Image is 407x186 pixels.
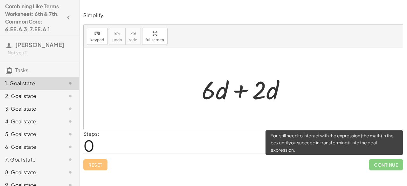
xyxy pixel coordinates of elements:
[5,79,56,87] div: 1. Goal state
[129,38,137,42] span: redo
[66,130,74,138] i: Task not started.
[83,130,99,137] label: Steps:
[142,28,168,45] button: fullscreen
[146,38,164,42] span: fullscreen
[15,67,28,73] span: Tasks
[5,143,56,151] div: 6. Goal state
[113,38,122,42] span: undo
[66,169,74,176] i: Task not started.
[8,50,74,56] div: Not you?
[87,28,108,45] button: keyboardkeypad
[5,169,56,176] div: 8. Goal state
[5,92,56,100] div: 2. Goal state
[94,30,100,38] i: keyboard
[66,156,74,163] i: Task not started.
[15,41,64,48] span: [PERSON_NAME]
[125,28,141,45] button: redoredo
[5,3,63,33] h4: Combining Like Terms Worksheet: 6th & 7th. Common Core: 6.EE.A.3, 7.EE.A.1
[114,30,120,38] i: undo
[130,30,136,38] i: redo
[5,105,56,113] div: 3. Goal state
[90,38,104,42] span: keypad
[5,156,56,163] div: 7. Goal state
[66,118,74,125] i: Task not started.
[66,79,74,87] i: Task not started.
[66,92,74,100] i: Task not started.
[5,118,56,125] div: 4. Goal state
[83,136,94,155] span: 0
[66,105,74,113] i: Task not started.
[109,28,126,45] button: undoundo
[5,130,56,138] div: 5. Goal state
[66,143,74,151] i: Task not started.
[83,12,403,19] p: Simplify.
